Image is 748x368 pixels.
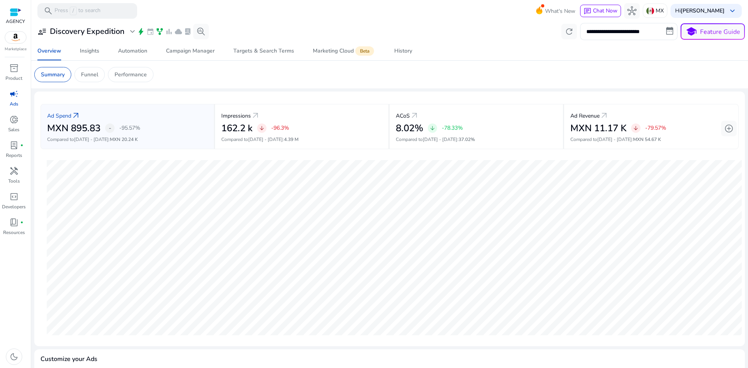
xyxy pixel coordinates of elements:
a: arrow_outward [410,111,419,120]
span: Beta [355,46,374,56]
p: -95.57% [119,125,140,131]
p: Hi [675,8,725,14]
span: campaign [9,89,19,99]
div: Campaign Manager [166,48,215,54]
span: refresh [565,27,574,36]
span: lab_profile [9,141,19,150]
h2: 8.02% [396,123,423,134]
p: Sales [8,126,19,133]
span: search_insights [196,27,206,36]
img: mx.svg [646,7,654,15]
span: [DATE] - [DATE] [248,136,283,143]
p: -78.33% [442,125,463,131]
h4: Customize your Ads [41,356,97,363]
p: Marketplace [5,46,26,52]
h2: 162.2 k [221,123,252,134]
a: arrow_outward [251,111,260,120]
span: lab_profile [184,28,192,35]
p: Compared to : [47,136,208,143]
p: Compared to : [221,136,382,143]
span: MXN 54.67 K [633,136,661,143]
div: Marketing Cloud [313,48,376,54]
p: Developers [2,203,26,210]
p: Product [5,75,22,82]
span: chat [584,7,591,15]
p: MX [656,4,664,18]
span: arrow_downward [633,125,639,131]
span: arrow_downward [429,125,436,131]
button: schoolFeature Guide [681,23,745,40]
div: History [394,48,412,54]
div: Overview [37,48,61,54]
span: bar_chart [165,28,173,35]
button: chatChat Now [580,5,621,17]
p: Ad Revenue [570,112,600,120]
a: arrow_outward [71,111,81,120]
a: arrow_outward [600,111,609,120]
p: Press to search [55,7,101,15]
span: [DATE] - [DATE] [423,136,457,143]
img: amazon.svg [5,32,26,43]
p: Resources [3,229,25,236]
p: Summary [41,70,65,79]
span: keyboard_arrow_down [728,6,737,16]
h3: Discovery Expedition [50,27,125,36]
span: cloud [175,28,182,35]
p: Impressions [221,112,251,120]
p: Reports [6,152,22,159]
h2: MXN 11.17 K [570,123,626,134]
div: Insights [80,48,99,54]
p: -79.57% [645,125,666,131]
p: Compared to : [396,136,557,143]
button: search_insights [193,24,209,39]
span: MXN 20.24 K [110,136,138,143]
span: book_4 [9,218,19,227]
span: event [146,28,154,35]
span: / [70,7,77,15]
span: dark_mode [9,352,19,361]
span: add_circle [724,124,734,133]
div: Targets & Search Terms [233,48,294,54]
b: [PERSON_NAME] [681,7,725,14]
p: -96.3% [271,125,289,131]
span: bolt [137,28,145,35]
span: code_blocks [9,192,19,201]
p: Ad Spend [47,112,71,120]
span: arrow_downward [259,125,265,131]
button: hub [624,3,640,19]
span: 4.39 M [284,136,298,143]
p: Performance [115,70,147,79]
button: add_circle [721,121,737,136]
p: Tools [8,178,20,185]
p: Funnel [81,70,98,79]
span: user_attributes [37,27,47,36]
p: ACoS [396,112,410,120]
button: refresh [561,24,577,39]
span: handyman [9,166,19,176]
span: school [686,26,697,37]
span: fiber_manual_record [20,221,23,224]
span: expand_more [128,27,137,36]
span: What's New [545,4,575,18]
span: 37.02% [459,136,475,143]
span: search [44,6,53,16]
span: inventory_2 [9,63,19,73]
p: Compared to : [570,136,732,143]
span: - [109,123,111,133]
span: family_history [156,28,164,35]
span: Chat Now [593,7,617,14]
span: hub [627,6,637,16]
p: Feature Guide [700,27,740,37]
div: Automation [118,48,147,54]
p: AGENCY [6,18,25,25]
span: donut_small [9,115,19,124]
span: [DATE] - [DATE] [74,136,109,143]
span: fiber_manual_record [20,144,23,147]
h2: MXN 895.83 [47,123,101,134]
p: Ads [10,100,18,107]
span: [DATE] - [DATE] [597,136,632,143]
